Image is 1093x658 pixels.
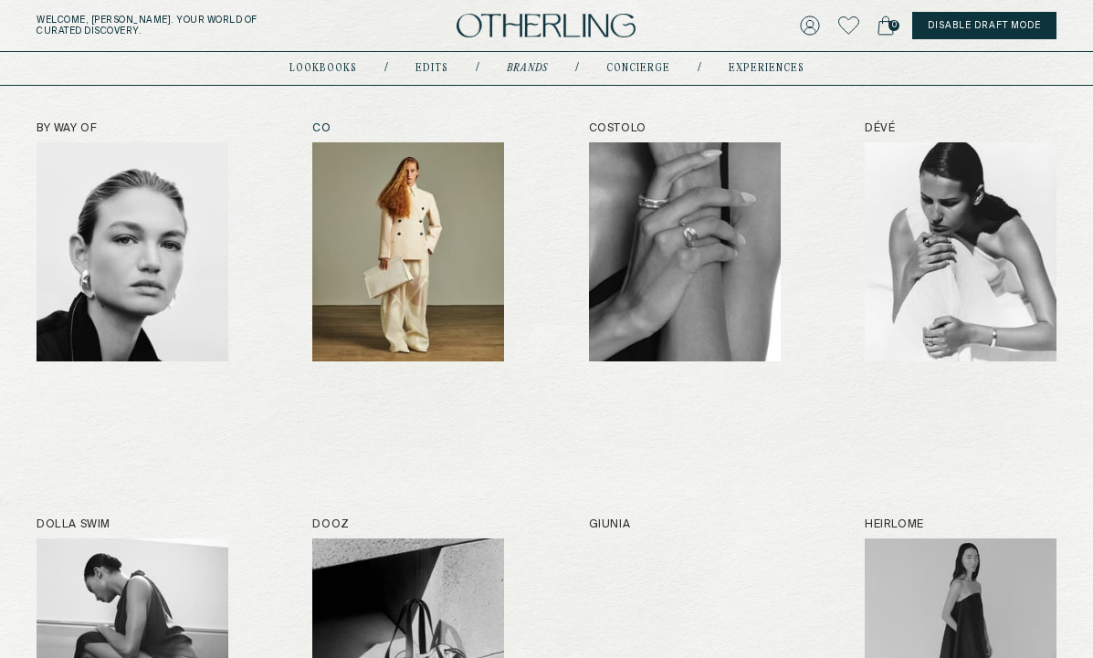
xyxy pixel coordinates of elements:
[878,13,894,38] a: 0
[606,64,670,73] a: concierge
[384,61,388,76] div: /
[37,122,228,135] h2: By Way Of
[589,122,781,135] h2: Costolo
[865,122,1056,361] a: Dévé
[865,518,1056,531] h2: Heirlome
[312,122,504,361] a: Co
[888,20,899,31] span: 0
[912,12,1056,39] button: Disable Draft Mode
[457,14,636,38] img: logo
[589,142,781,361] img: Costolo
[865,122,1056,135] h2: Dévé
[729,64,804,73] a: experiences
[289,64,357,73] a: lookbooks
[476,61,479,76] div: /
[37,15,342,37] h5: Welcome, [PERSON_NAME] . Your world of curated discovery.
[507,64,548,73] a: Brands
[37,122,228,361] a: By Way Of
[589,518,781,531] h2: Giunia
[312,142,504,361] img: Co
[37,142,228,361] img: By Way Of
[589,122,781,361] a: Costolo
[698,61,701,76] div: /
[865,142,1056,361] img: Dévé
[312,122,504,135] h2: Co
[312,518,504,531] h2: Dooz
[415,64,448,73] a: Edits
[37,518,228,531] h2: Dolla Swim
[575,61,579,76] div: /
